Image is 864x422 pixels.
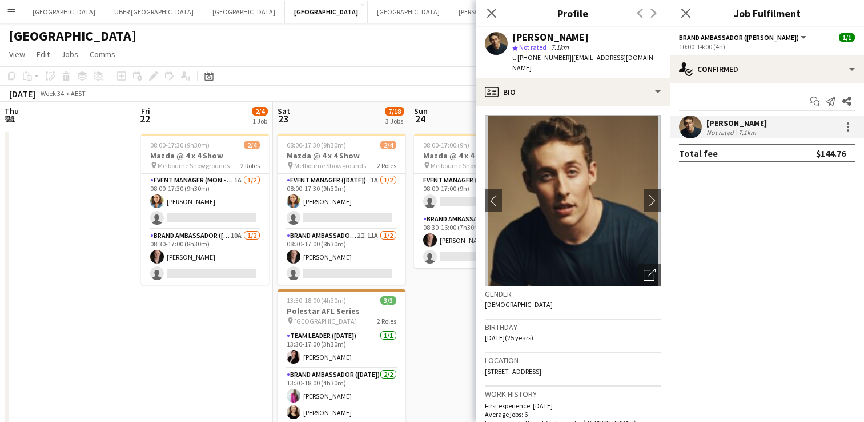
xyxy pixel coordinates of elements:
span: 08:00-17:00 (9h) [423,141,469,149]
span: 2/4 [380,141,396,149]
span: Not rated [519,43,546,51]
h1: [GEOGRAPHIC_DATA] [9,27,136,45]
div: 7.1km [736,128,758,137]
span: Brand Ambassador (Mon - Fri) [679,33,799,42]
app-card-role: Brand Ambassador ([DATE])2I11A1/208:30-17:00 (8h30m)[PERSON_NAME] [278,229,405,285]
p: First experience: [DATE] [485,401,661,410]
h3: Job Fulfilment [670,6,864,21]
span: 2/4 [252,107,268,116]
div: Not rated [706,128,736,137]
span: 24 [412,112,428,125]
div: AEST [71,89,86,98]
app-job-card: 08:00-17:30 (9h30m)2/4Mazda @ 4 x 4 Show Melbourne Showgrounds2 RolesEvent Manager ([DATE])1A1/20... [278,134,405,285]
h3: Birthday [485,322,661,332]
span: | [EMAIL_ADDRESS][DOMAIN_NAME] [512,53,657,72]
div: 1 Job [252,117,267,125]
span: Jobs [61,49,78,59]
span: Fri [141,106,150,116]
h3: Location [485,355,661,365]
div: Open photos pop-in [638,264,661,286]
span: [GEOGRAPHIC_DATA] [294,317,357,325]
h3: Profile [476,6,670,21]
button: [GEOGRAPHIC_DATA] [203,1,285,23]
a: Jobs [57,47,83,62]
app-card-role: Brand Ambassador ([DATE])1I10A1/208:30-16:00 (7h30m)[PERSON_NAME] [414,213,542,268]
app-card-role: Brand Ambassador ([PERSON_NAME])10A1/208:30-17:00 (8h30m)[PERSON_NAME] [141,229,269,285]
app-card-role: Team Leader ([DATE])1/113:30-17:00 (3h30m)[PERSON_NAME] [278,329,405,368]
span: [DEMOGRAPHIC_DATA] [485,300,553,309]
div: [PERSON_NAME] [706,118,767,128]
span: 08:00-17:30 (9h30m) [287,141,346,149]
span: 13:30-18:00 (4h30m) [287,296,346,305]
app-card-role: Event Manager ([DATE])1A1/208:00-17:30 (9h30m)[PERSON_NAME] [278,174,405,229]
app-job-card: 08:00-17:30 (9h30m)2/4Mazda @ 4 x 4 Show Melbourne Showgrounds2 RolesEvent Manager (Mon - Fri)1A1... [141,134,269,285]
img: Crew avatar or photo [485,115,661,286]
span: Edit [37,49,50,59]
div: $144.76 [816,148,846,159]
span: 2 Roles [240,161,260,170]
span: 23 [276,112,290,125]
h3: Mazda @ 4 x 4 Show [278,150,405,161]
span: t. [PHONE_NUMBER] [512,53,572,62]
span: Melbourne Showgrounds [294,161,366,170]
span: 2 Roles [377,161,396,170]
span: View [9,49,25,59]
span: 2/4 [244,141,260,149]
button: [GEOGRAPHIC_DATA] [368,1,449,23]
span: 7.1km [549,43,571,51]
button: [GEOGRAPHIC_DATA] [23,1,105,23]
div: 3 Jobs [385,117,404,125]
span: 3/3 [380,296,396,305]
h3: Mazda @ 4 x 4 Show [414,150,542,161]
button: Brand Ambassador ([PERSON_NAME]) [679,33,808,42]
p: Average jobs: 6 [485,410,661,419]
app-card-role: Event Manager ([DATE])1I1A0/108:00-17:00 (9h) [414,174,542,213]
span: [DATE] (25 years) [485,333,533,342]
h3: Gender [485,289,661,299]
div: 10:00-14:00 (4h) [679,42,855,51]
div: [PERSON_NAME] [512,32,589,42]
app-card-role: Event Manager (Mon - Fri)1A1/208:00-17:30 (9h30m)[PERSON_NAME] [141,174,269,229]
h3: Work history [485,389,661,399]
span: Comms [90,49,115,59]
button: [GEOGRAPHIC_DATA] [285,1,368,23]
button: [PERSON_NAME]'s Board [449,1,540,23]
a: Edit [32,47,54,62]
span: 22 [139,112,150,125]
span: 21 [3,112,19,125]
h3: Mazda @ 4 x 4 Show [141,150,269,161]
span: Thu [5,106,19,116]
span: Melbourne Showgrounds [158,161,230,170]
div: Bio [476,78,670,106]
a: Comms [85,47,120,62]
div: Total fee [679,148,718,159]
h3: Polestar AFL Series [278,306,405,316]
span: 7/18 [385,107,404,116]
span: Melbourne Showgrounds [431,161,503,170]
div: Confirmed [670,55,864,83]
a: View [5,47,30,62]
span: 1/1 [839,33,855,42]
app-job-card: 08:00-17:00 (9h)1/3Mazda @ 4 x 4 Show Melbourne Showgrounds2 RolesEvent Manager ([DATE])1I1A0/108... [414,134,542,268]
div: [DATE] [9,88,35,99]
span: 2 Roles [377,317,396,325]
span: Sat [278,106,290,116]
span: 08:00-17:30 (9h30m) [150,141,210,149]
span: [STREET_ADDRESS] [485,367,541,376]
span: Week 34 [38,89,66,98]
span: Sun [414,106,428,116]
button: UBER [GEOGRAPHIC_DATA] [105,1,203,23]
